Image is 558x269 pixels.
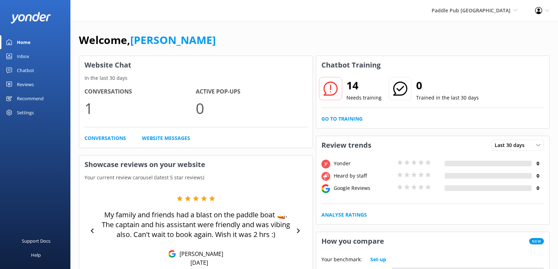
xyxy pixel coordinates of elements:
p: [PERSON_NAME] [176,250,223,258]
img: yonder-white-logo.png [11,12,51,24]
p: Your current review carousel (latest 5 star reviews) [79,174,313,181]
p: In the last 30 days [79,74,313,82]
p: 0 [196,96,307,120]
h4: Active Pop-ups [196,87,307,96]
h4: 0 [532,172,544,180]
h4: Conversations [84,87,196,96]
div: Yonder [332,160,395,167]
a: Website Messages [142,134,190,142]
div: Heard by staff [332,172,395,180]
div: Support Docs [22,234,50,248]
span: New [529,238,544,244]
div: Reviews [17,77,34,91]
p: Needs training [346,94,382,102]
h1: Welcome, [79,32,216,49]
h4: 0 [532,160,544,167]
div: Google Reviews [332,184,395,192]
p: Your benchmark: [321,256,362,263]
div: Settings [17,105,34,120]
a: Set-up [370,256,386,263]
h3: How you compare [316,232,389,250]
h3: Website Chat [79,56,313,74]
span: Paddle Pub [GEOGRAPHIC_DATA] [432,7,510,14]
a: Analyse Ratings [321,211,367,219]
a: [PERSON_NAME] [130,33,216,47]
p: My family and friends had a blast on the paddle boat 🚤. The captain and his assistant were friend... [98,210,293,239]
div: Inbox [17,49,29,63]
h3: Showcase reviews on your website [79,155,313,174]
span: Last 30 days [495,141,529,149]
h2: 14 [346,77,382,94]
h3: Review trends [316,136,377,154]
h2: 0 [416,77,479,94]
div: Chatbot [17,63,34,77]
div: Recommend [17,91,44,105]
p: Trained in the last 30 days [416,94,479,102]
a: Conversations [84,134,126,142]
h4: 0 [532,184,544,192]
div: Help [31,248,41,262]
p: 1 [84,96,196,120]
p: [DATE] [190,259,208,267]
div: Home [17,35,31,49]
h3: Chatbot Training [316,56,386,74]
img: Google Reviews [168,250,176,258]
a: Go to Training [321,115,363,123]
